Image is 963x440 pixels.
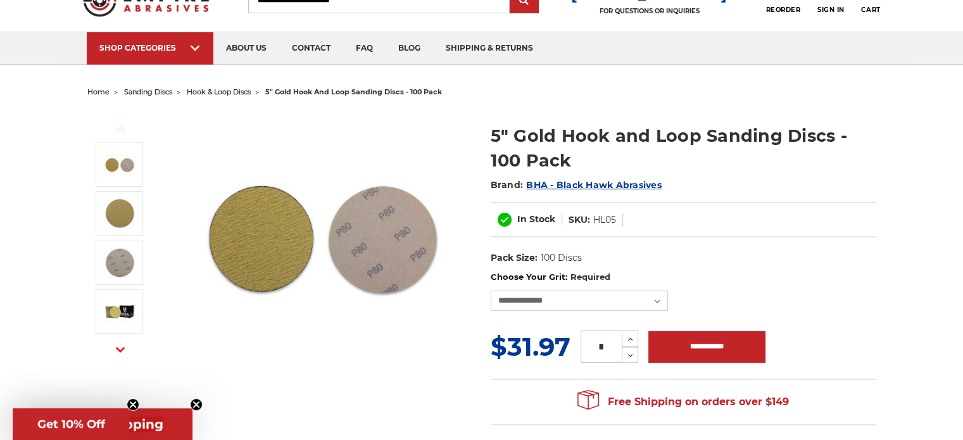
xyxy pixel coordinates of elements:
[105,336,135,363] button: Next
[593,213,616,227] dd: HL05
[571,7,727,15] p: FOR QUESTIONS OR INQUIRIES
[13,408,192,440] div: Get Free ShippingClose teaser
[491,271,876,284] label: Choose Your Grit:
[817,6,845,14] span: Sign In
[491,123,876,173] h1: 5" Gold Hook and Loop Sanding Discs - 100 Pack
[386,32,433,65] a: blog
[196,110,449,363] img: gold hook & loop sanding disc stack
[491,251,538,265] dt: Pack Size:
[105,115,135,142] button: Previous
[213,32,279,65] a: about us
[13,408,129,440] div: Get 10% OffClose teaser
[540,251,581,265] dd: 100 Discs
[526,179,662,191] a: BHA - Black Hawk Abrasives
[517,213,555,225] span: In Stock
[570,272,610,282] small: Required
[433,32,546,65] a: shipping & returns
[569,213,590,227] dt: SKU:
[104,149,135,180] img: gold hook & loop sanding disc stack
[124,87,172,96] a: sanding discs
[104,296,135,327] img: BHA 5 inch gold hook and loop sanding disc pack
[765,6,800,14] span: Reorder
[343,32,386,65] a: faq
[265,87,442,96] span: 5" gold hook and loop sanding discs - 100 pack
[99,43,201,53] div: SHOP CATEGORIES
[577,389,789,415] span: Free Shipping on orders over $149
[279,32,343,65] a: contact
[87,87,110,96] a: home
[491,179,524,191] span: Brand:
[37,417,105,431] span: Get 10% Off
[861,6,880,14] span: Cart
[491,331,570,362] span: $31.97
[104,198,135,229] img: 5" inch hook & loop disc
[187,87,251,96] a: hook & loop discs
[190,398,203,411] button: Close teaser
[104,247,135,279] img: velcro backed 5" sanding disc
[127,398,139,411] button: Close teaser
